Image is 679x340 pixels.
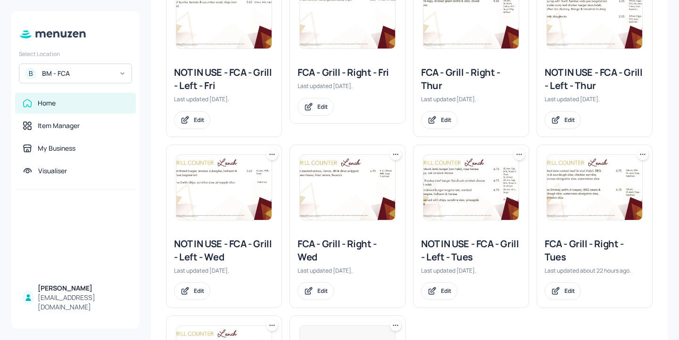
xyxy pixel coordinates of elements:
div: Edit [317,287,328,295]
img: 2025-07-22-1753183628977qch8dwr2d7i.jpeg [423,155,519,220]
div: FCA - Grill - Right - Thur [421,66,521,92]
div: [EMAIL_ADDRESS][DOMAIN_NAME] [38,293,128,312]
div: Last updated [DATE]. [298,82,397,90]
div: My Business [38,144,75,153]
img: 2025-08-19-1755600640947dzm90m7ui6k.jpeg [547,155,642,220]
div: Last updated [DATE]. [421,267,521,275]
div: Edit [317,103,328,111]
div: BM - FCA [42,69,113,78]
div: B [25,68,36,79]
div: Item Manager [38,121,80,130]
div: Last updated [DATE]. [174,95,274,103]
img: 2025-08-13-1755080644609n3h32ve998.jpeg [300,155,395,220]
div: Edit [564,287,575,295]
div: Last updated [DATE]. [421,95,521,103]
div: [PERSON_NAME] [38,283,128,293]
div: Last updated about 22 hours ago. [545,267,645,275]
div: Edit [194,116,204,124]
div: Edit [564,116,575,124]
div: NOT IN USE - FCA - Grill - Left - Wed [174,237,274,264]
div: Edit [441,116,451,124]
div: Last updated [DATE]. [298,267,397,275]
div: Visualiser [38,166,67,176]
div: Edit [441,287,451,295]
div: Last updated [DATE]. [545,95,645,103]
div: Edit [194,287,204,295]
div: NOT IN USE - FCA - Grill - Left - Fri [174,66,274,92]
div: Home [38,98,56,108]
div: FCA - Grill - Right - Fri [298,66,397,79]
div: FCA - Grill - Right - Tues [545,237,645,264]
div: Select Location [19,50,132,58]
img: 2025-07-23-1753258673649xia23s8o6se.jpeg [176,155,272,220]
div: FCA - Grill - Right - Wed [298,237,397,264]
div: Last updated [DATE]. [174,267,274,275]
div: NOT IN USE - FCA - Grill - Left - Tues [421,237,521,264]
div: NOT IN USE - FCA - Grill - Left - Thur [545,66,645,92]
